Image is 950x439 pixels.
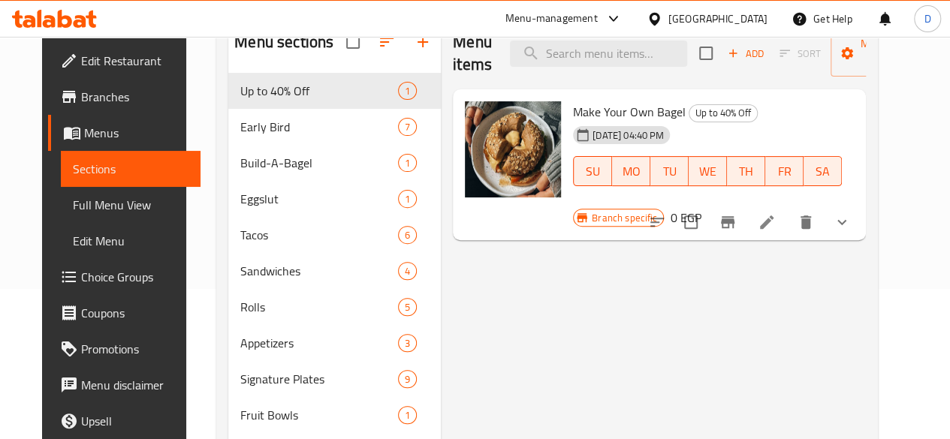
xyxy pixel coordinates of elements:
[824,204,860,240] button: show more
[398,406,417,424] div: items
[398,226,417,244] div: items
[228,145,441,181] div: Build-A-Bagel1
[690,38,722,69] span: Select section
[573,101,686,123] span: Make Your Own Bagel
[240,406,398,424] span: Fruit Bowls
[771,161,798,182] span: FR
[924,11,930,27] span: D
[656,161,683,182] span: TU
[810,161,836,182] span: SA
[399,84,416,98] span: 1
[804,156,842,186] button: SA
[240,298,398,316] div: Rolls
[639,204,675,240] button: sort-choices
[833,213,851,231] svg: Show Choices
[228,397,441,433] div: Fruit Bowls1
[399,408,416,422] span: 1
[234,31,333,53] h2: Menu sections
[398,154,417,172] div: items
[758,213,776,231] a: Edit menu item
[228,361,441,397] div: Signature Plates9
[81,268,188,286] span: Choice Groups
[48,259,201,295] a: Choice Groups
[81,88,188,106] span: Branches
[48,79,201,115] a: Branches
[399,192,416,206] span: 1
[689,104,758,122] div: Up to 40% Off
[48,43,201,79] a: Edit Restaurant
[727,156,765,186] button: TH
[405,24,441,60] button: Add section
[240,370,398,388] span: Signature Plates
[61,187,201,223] a: Full Menu View
[61,151,201,187] a: Sections
[369,24,405,60] span: Sort sections
[722,42,770,65] button: Add
[48,115,201,151] a: Menus
[240,226,398,244] span: Tacos
[81,52,188,70] span: Edit Restaurant
[725,45,766,62] span: Add
[770,42,831,65] span: Select section first
[650,156,689,186] button: TU
[240,154,398,172] span: Build-A-Bagel
[48,295,201,331] a: Coupons
[228,181,441,217] div: Eggslut1
[573,156,612,186] button: SU
[843,35,919,72] span: Manage items
[788,204,824,240] button: delete
[695,161,721,182] span: WE
[84,124,188,142] span: Menus
[398,82,417,100] div: items
[398,298,417,316] div: items
[81,412,188,430] span: Upsell
[81,304,188,322] span: Coupons
[505,10,598,28] div: Menu-management
[240,118,398,136] span: Early Bird
[228,73,441,109] div: Up to 40% Off1
[399,336,416,350] span: 3
[618,161,644,182] span: MO
[240,334,398,352] span: Appetizers
[612,156,650,186] button: MO
[48,367,201,403] a: Menu disclaimer
[398,190,417,208] div: items
[81,376,188,394] span: Menu disclaimer
[586,211,663,225] span: Branch specific
[831,30,931,77] button: Manage items
[398,370,417,388] div: items
[399,156,416,170] span: 1
[510,41,687,67] input: search
[398,118,417,136] div: items
[240,190,398,208] div: Eggslut
[580,161,606,182] span: SU
[240,262,398,280] span: Sandwiches
[399,228,416,242] span: 6
[337,26,369,58] span: Select all sections
[722,42,770,65] span: Add item
[73,232,188,250] span: Edit Menu
[453,31,492,76] h2: Menu items
[73,196,188,214] span: Full Menu View
[228,109,441,145] div: Early Bird7
[668,11,768,27] div: [GEOGRAPHIC_DATA]
[228,289,441,325] div: Rolls5
[228,217,441,253] div: Tacos6
[765,156,804,186] button: FR
[710,204,746,240] button: Branch-specific-item
[240,82,398,100] span: Up to 40% Off
[675,206,707,238] span: Select to update
[689,104,757,122] span: Up to 40% Off
[81,340,188,358] span: Promotions
[61,223,201,259] a: Edit Menu
[48,403,201,439] a: Upsell
[399,120,416,134] span: 7
[48,331,201,367] a: Promotions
